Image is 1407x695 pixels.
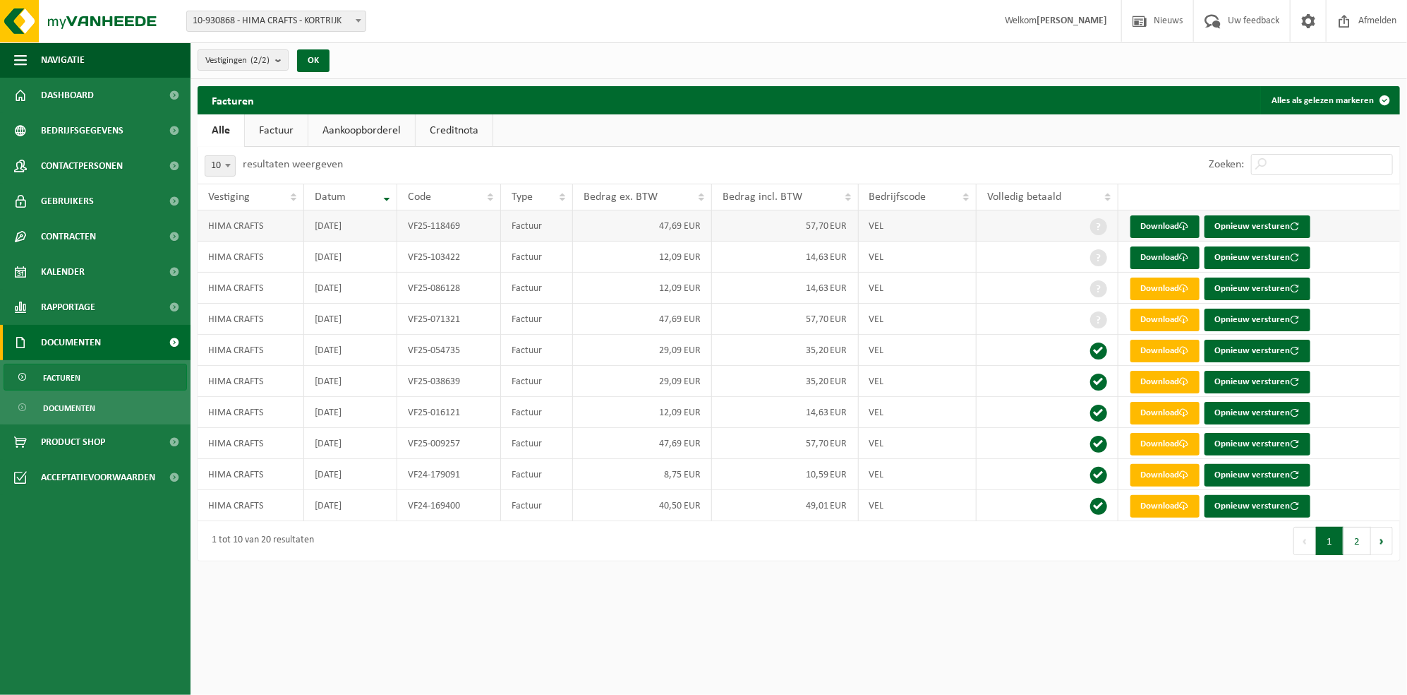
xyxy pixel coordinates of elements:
[198,49,289,71] button: Vestigingen(2/2)
[41,184,94,219] span: Gebruikers
[205,155,236,177] span: 10
[512,191,533,203] span: Type
[1130,246,1200,269] a: Download
[501,273,573,304] td: Factuur
[397,366,501,397] td: VF25-038639
[4,364,187,391] a: Facturen
[501,335,573,366] td: Factuur
[397,242,501,273] td: VF25-103422
[1130,464,1200,487] a: Download
[408,191,431,203] span: Code
[712,459,859,490] td: 10,59 EUR
[1204,371,1310,393] button: Opnieuw versturen
[723,191,802,203] span: Bedrag incl. BTW
[501,210,573,242] td: Factuur
[859,397,977,428] td: VEL
[1316,527,1343,555] button: 1
[397,397,501,428] td: VF25-016121
[1037,16,1107,26] strong: [PERSON_NAME]
[712,335,859,366] td: 35,20 EUR
[1204,309,1310,331] button: Opnieuw versturen
[573,210,712,242] td: 47,69 EUR
[243,159,343,170] label: resultaten weergeven
[198,114,244,147] a: Alle
[501,397,573,428] td: Factuur
[712,242,859,273] td: 14,63 EUR
[208,191,250,203] span: Vestiging
[1260,86,1399,114] button: Alles als gelezen markeren
[501,242,573,273] td: Factuur
[573,459,712,490] td: 8,75 EUR
[1204,433,1310,456] button: Opnieuw versturen
[198,273,304,304] td: HIMA CRAFTS
[859,210,977,242] td: VEL
[205,528,314,554] div: 1 tot 10 van 20 resultaten
[1130,371,1200,393] a: Download
[397,210,501,242] td: VF25-118469
[198,428,304,459] td: HIMA CRAFTS
[859,273,977,304] td: VEL
[859,366,977,397] td: VEL
[304,459,398,490] td: [DATE]
[1130,433,1200,456] a: Download
[573,273,712,304] td: 12,09 EUR
[41,42,85,78] span: Navigatie
[41,254,85,290] span: Kalender
[304,304,398,335] td: [DATE]
[1130,340,1200,362] a: Download
[1204,495,1310,518] button: Opnieuw versturen
[501,366,573,397] td: Factuur
[1209,160,1244,171] label: Zoeken:
[1130,309,1200,331] a: Download
[1204,402,1310,424] button: Opnieuw versturen
[41,325,101,360] span: Documenten
[397,273,501,304] td: VF25-086128
[315,191,346,203] span: Datum
[573,428,712,459] td: 47,69 EUR
[186,11,366,32] span: 10-930868 - HIMA CRAFTS - KORTRIJK
[43,395,95,422] span: Documenten
[205,50,270,71] span: Vestigingen
[41,148,123,184] span: Contactpersonen
[712,366,859,397] td: 35,20 EUR
[397,490,501,521] td: VF24-169400
[712,428,859,459] td: 57,70 EUR
[187,11,366,31] span: 10-930868 - HIMA CRAFTS - KORTRIJK
[198,366,304,397] td: HIMA CRAFTS
[416,114,493,147] a: Creditnota
[1204,278,1310,300] button: Opnieuw versturen
[41,219,96,254] span: Contracten
[308,114,415,147] a: Aankoopborderel
[1371,527,1393,555] button: Next
[573,490,712,521] td: 40,50 EUR
[1204,464,1310,487] button: Opnieuw versturen
[1204,246,1310,269] button: Opnieuw versturen
[198,304,304,335] td: HIMA CRAFTS
[501,428,573,459] td: Factuur
[573,304,712,335] td: 47,69 EUR
[1204,340,1310,362] button: Opnieuw versturen
[41,460,155,495] span: Acceptatievoorwaarden
[712,273,859,304] td: 14,63 EUR
[198,335,304,366] td: HIMA CRAFTS
[859,242,977,273] td: VEL
[205,156,235,176] span: 10
[304,490,398,521] td: [DATE]
[573,335,712,366] td: 29,09 EUR
[987,191,1061,203] span: Volledig betaald
[397,428,501,459] td: VF25-009257
[859,335,977,366] td: VEL
[573,397,712,428] td: 12,09 EUR
[304,242,398,273] td: [DATE]
[41,78,94,113] span: Dashboard
[4,394,187,421] a: Documenten
[198,210,304,242] td: HIMA CRAFTS
[501,304,573,335] td: Factuur
[1204,215,1310,238] button: Opnieuw versturen
[1130,215,1200,238] a: Download
[712,397,859,428] td: 14,63 EUR
[501,490,573,521] td: Factuur
[712,490,859,521] td: 49,01 EUR
[859,304,977,335] td: VEL
[501,459,573,490] td: Factuur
